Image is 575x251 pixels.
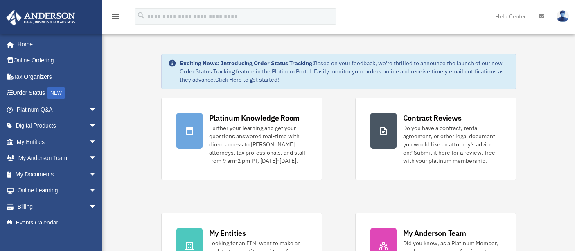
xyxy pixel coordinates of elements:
a: Order StatusNEW [6,85,109,102]
a: Online Learningarrow_drop_down [6,183,109,199]
a: Tax Organizers [6,68,109,85]
span: arrow_drop_down [89,166,105,183]
span: arrow_drop_down [89,199,105,215]
a: My Anderson Teamarrow_drop_down [6,150,109,167]
span: arrow_drop_down [89,150,105,167]
strong: Exciting News: Introducing Order Status Tracking! [180,59,314,67]
a: My Entitiesarrow_drop_down [6,134,109,150]
a: Click Here to get started! [215,76,279,83]
div: Based on your feedback, we're thrilled to announce the launch of our new Order Status Tracking fe... [180,59,510,84]
a: Contract Reviews Do you have a contract, rental agreement, or other legal document you would like... [355,98,516,180]
a: Home [6,36,105,52]
a: Billingarrow_drop_down [6,199,109,215]
span: arrow_drop_down [89,134,105,151]
div: NEW [47,87,65,99]
div: My Entities [209,228,246,238]
i: menu [110,11,120,21]
div: Platinum Knowledge Room [209,113,300,123]
a: Events Calendar [6,215,109,231]
div: My Anderson Team [403,228,466,238]
a: My Documentsarrow_drop_down [6,166,109,183]
a: Digital Productsarrow_drop_down [6,118,109,134]
a: Platinum Q&Aarrow_drop_down [6,101,109,118]
span: arrow_drop_down [89,101,105,118]
i: search [137,11,146,20]
a: Online Ordering [6,52,109,69]
div: Do you have a contract, rental agreement, or other legal document you would like an attorney's ad... [403,124,501,165]
a: Platinum Knowledge Room Further your learning and get your questions answered real-time with dire... [161,98,322,180]
img: User Pic [557,10,569,22]
span: arrow_drop_down [89,118,105,135]
span: arrow_drop_down [89,183,105,199]
img: Anderson Advisors Platinum Portal [4,10,78,26]
div: Further your learning and get your questions answered real-time with direct access to [PERSON_NAM... [209,124,307,165]
div: Contract Reviews [403,113,462,123]
a: menu [110,14,120,21]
